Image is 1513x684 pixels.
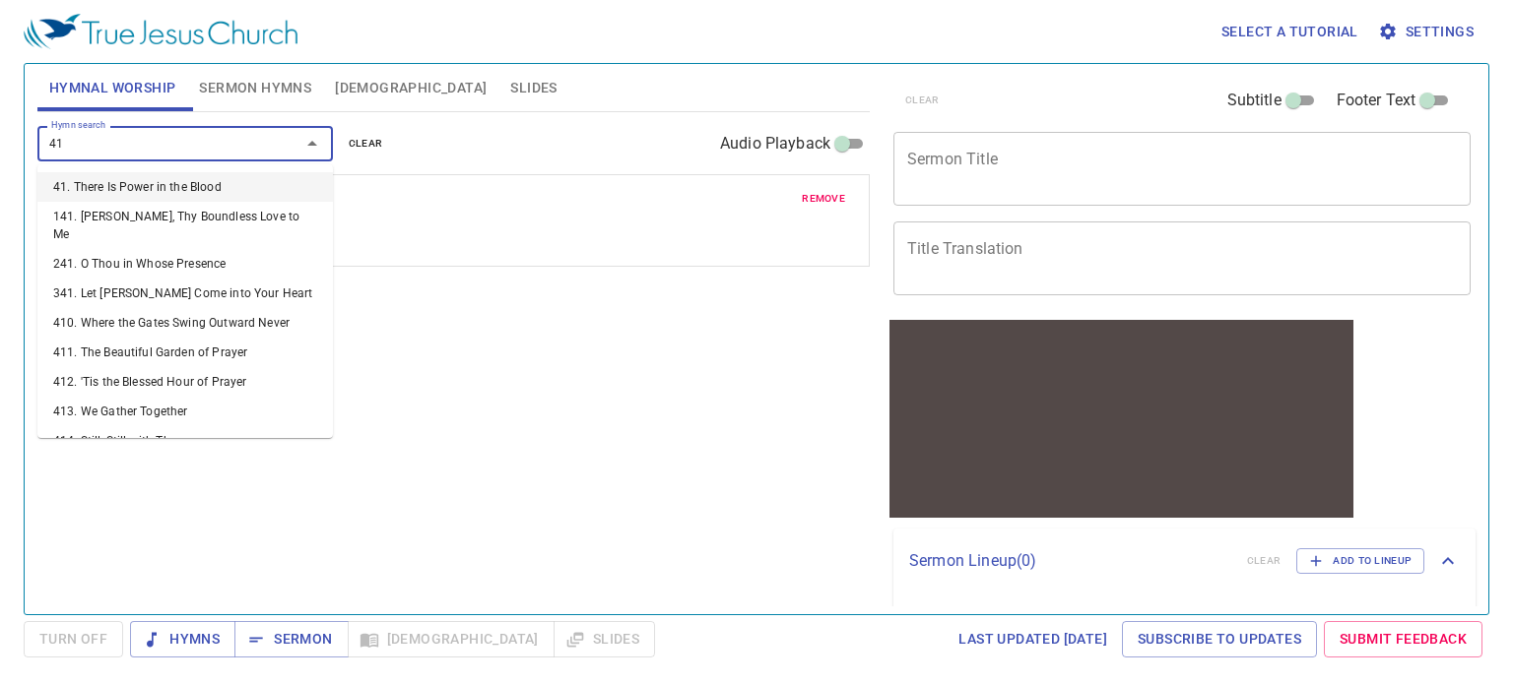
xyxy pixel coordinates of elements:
span: Hymnal Worship [49,76,176,100]
a: Submit Feedback [1324,621,1482,657]
span: Footer Text [1337,89,1416,112]
li: 341. Let [PERSON_NAME] Come into Your Heart [37,279,333,308]
li: 41. There Is Power in the Blood [37,172,333,202]
li: 413. We Gather Together [37,397,333,426]
button: Sermon [234,621,348,657]
a: Subscribe to Updates [1122,621,1317,657]
button: clear [337,132,395,155]
img: True Jesus Church [24,14,297,49]
span: Select a tutorial [1221,20,1358,44]
li: 410. Where the Gates Swing Outward Never [37,308,333,338]
span: Slides [510,76,557,100]
span: Hymns [146,627,220,652]
span: Sermon Hymns [199,76,311,100]
span: Add to Lineup [1309,552,1412,570]
a: Last updated [DATE] [951,621,1115,657]
li: 241. O Thou in Whose Presence [37,249,333,279]
span: Last updated [DATE] [958,627,1107,652]
span: remove [802,190,845,208]
li: 141. [PERSON_NAME], Thy Boundless Love to Me [37,202,333,249]
span: Subtitle [1227,89,1282,112]
li: 412. 'Tis the Blessed Hour of Prayer [37,367,333,397]
button: Add to Lineup [1296,548,1424,574]
button: Settings [1374,14,1481,50]
span: Subscribe to Updates [1138,627,1301,652]
button: remove [790,187,857,211]
li: 414. Still, Still with Thee [37,426,333,456]
button: Hymns [130,621,235,657]
button: Select a tutorial [1214,14,1366,50]
span: Sermon [250,627,332,652]
span: [DEMOGRAPHIC_DATA] [335,76,487,100]
span: Submit Feedback [1340,627,1467,652]
iframe: from-child [886,316,1357,522]
li: 411. The Beautiful Garden of Prayer [37,338,333,367]
span: Audio Playback [720,132,830,155]
button: Close [298,130,326,157]
p: Sermon Lineup ( 0 ) [909,549,1231,573]
span: clear [349,135,383,153]
div: Sermon Lineup(0)clearAdd to Lineup [893,529,1476,593]
span: Settings [1382,20,1474,44]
